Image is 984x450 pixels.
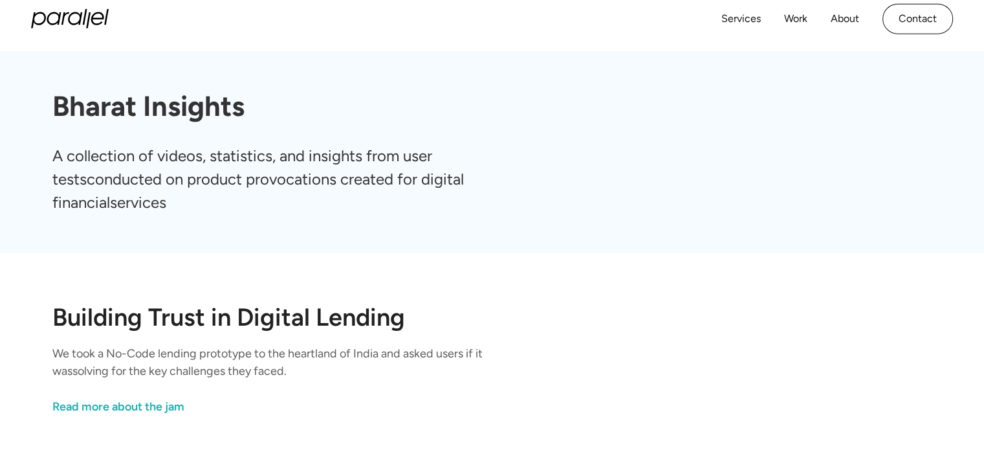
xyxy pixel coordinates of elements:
[52,398,536,416] a: link
[52,305,932,330] h2: Building Trust in Digital Lending
[52,345,536,380] p: We took a No-Code lending prototype to the heartland of India and asked users if it wassolving fo...
[784,10,807,28] a: Work
[52,90,932,124] h1: Bharat Insights
[52,398,184,416] div: Read more about the jam
[831,10,859,28] a: About
[882,4,953,34] a: Contact
[31,9,109,28] a: home
[721,10,761,28] a: Services
[52,144,514,214] p: A collection of videos, statistics, and insights from user testsconducted on product provocations...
